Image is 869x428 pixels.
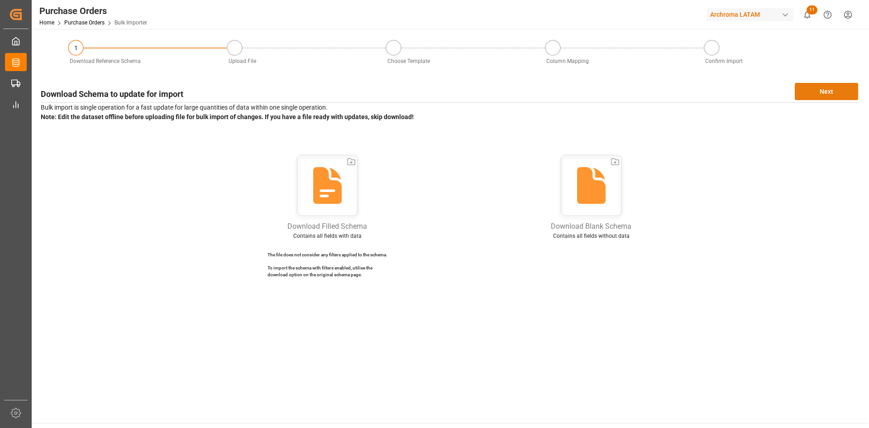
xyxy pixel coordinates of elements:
a: Home [39,19,54,26]
strong: Note: Edit the dataset offline before uploading file for bulk import of changes. If you have a fi... [41,113,414,120]
p: Download Blank Schema [551,221,631,232]
button: Archroma LATAM [707,6,797,23]
button: Help Center [817,5,838,25]
p: Contains all fields without data [553,232,630,240]
a: Purchase Orders [64,19,105,26]
button: show 11 new notifications [797,5,817,25]
p: To import the schema with filters enabled, utilise the download option on the original schema page. [267,264,387,278]
span: Confirm Import [705,58,743,64]
p: The file does not consider any filters applied to the schema. [267,251,387,258]
button: Next [795,83,858,100]
p: Bulk import is single operation for a fast update for large quantities of data within one single ... [41,103,858,122]
div: Purchase Orders [39,4,147,18]
p: Contains all fields with data [293,232,362,240]
span: Column Mapping [546,58,589,64]
span: Choose Template [387,58,430,64]
div: 1 [69,41,83,56]
span: Download Reference Schema [70,58,141,64]
h3: Download Schema to update for import [41,88,183,100]
div: Archroma LATAM [707,8,793,21]
span: 11 [807,5,817,14]
p: Download Filled Schema [287,221,367,232]
span: Upload File [229,58,256,64]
